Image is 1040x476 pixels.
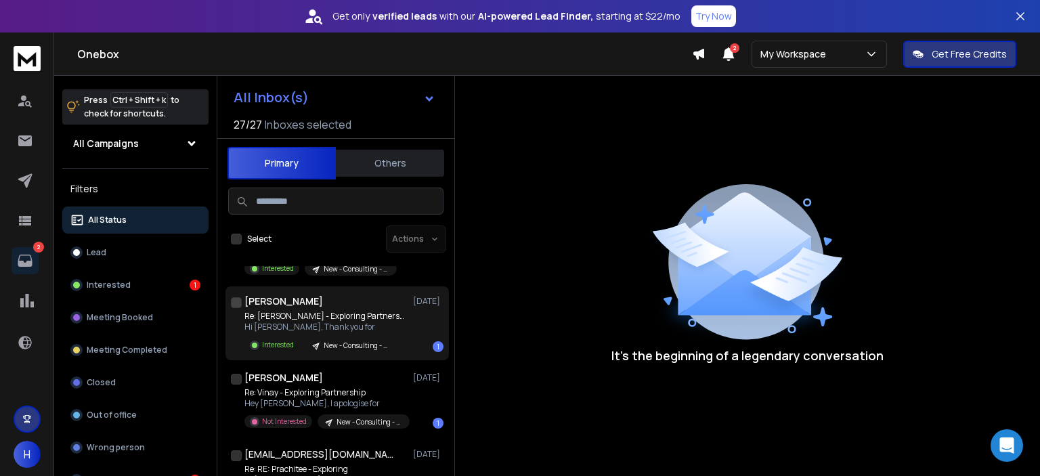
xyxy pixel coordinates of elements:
button: Try Now [691,5,736,27]
p: Meeting Completed [87,345,167,355]
h1: [PERSON_NAME] [244,371,323,385]
h3: Inboxes selected [265,116,351,133]
button: All Campaigns [62,130,209,157]
p: 2 [33,242,44,253]
p: New - Consulting - Indian - Allurecent [337,417,402,427]
p: New - Consulting - Indian - Allurecent [324,341,389,351]
button: All Status [62,207,209,234]
h1: All Inbox(s) [234,91,309,104]
p: Try Now [695,9,732,23]
p: Re: [PERSON_NAME] - Exploring Partnership [244,311,407,322]
button: Out of office [62,402,209,429]
strong: verified leads [372,9,437,23]
button: Primary [227,147,336,179]
p: Meeting Booked [87,312,153,323]
p: Lead [87,247,106,258]
button: All Inbox(s) [223,84,446,111]
span: 2 [730,43,739,53]
div: 1 [433,418,443,429]
h1: All Campaigns [73,137,139,150]
a: 2 [12,247,39,274]
p: Interested [262,340,294,350]
p: Get only with our starting at $22/mo [332,9,680,23]
button: Wrong person [62,434,209,461]
button: Lead [62,239,209,266]
p: Wrong person [87,442,145,453]
p: Interested [262,263,294,274]
span: 27 / 27 [234,116,262,133]
button: H [14,441,41,468]
button: Meeting Booked [62,304,209,331]
p: [DATE] [413,296,443,307]
button: Get Free Credits [903,41,1016,68]
p: [DATE] [413,372,443,383]
p: My Workspace [760,47,831,61]
p: Not Interested [262,416,307,427]
p: Re: RE: Prachitee - Exploring [244,464,407,475]
p: Re: Vinay - Exploring Partnership [244,387,407,398]
button: Meeting Completed [62,337,209,364]
p: Get Free Credits [932,47,1007,61]
p: Hi [PERSON_NAME], Thank you for [244,322,407,332]
button: Interested1 [62,272,209,299]
p: Press to check for shortcuts. [84,93,179,121]
img: logo [14,46,41,71]
p: Closed [87,377,116,388]
div: Open Intercom Messenger [991,429,1023,462]
h1: [PERSON_NAME] [244,295,323,308]
p: [DATE] [413,449,443,460]
label: Select [247,234,272,244]
button: Others [336,148,444,178]
p: All Status [88,215,127,225]
h1: [EMAIL_ADDRESS][DOMAIN_NAME] [244,448,393,461]
div: 1 [433,341,443,352]
h1: Onebox [77,46,692,62]
strong: AI-powered Lead Finder, [478,9,593,23]
h3: Filters [62,179,209,198]
p: New - Consulting - Indian - Allurecent [324,264,389,274]
p: Hey [PERSON_NAME], I apologise for [244,398,407,409]
p: Out of office [87,410,137,420]
p: It’s the beginning of a legendary conversation [611,346,884,365]
button: Closed [62,369,209,396]
div: 1 [190,280,200,290]
p: Interested [87,280,131,290]
span: Ctrl + Shift + k [110,92,168,108]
